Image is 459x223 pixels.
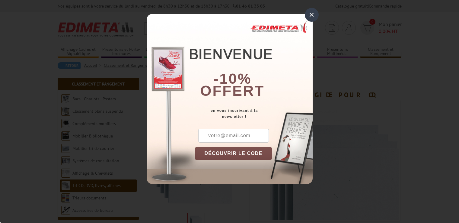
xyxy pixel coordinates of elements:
div: en vous inscrivant à la newsletter ! [195,108,313,120]
b: -10% [214,71,252,87]
font: offert [200,83,265,99]
button: DÉCOUVRIR LE CODE [195,147,272,160]
input: votre@email.com [198,129,269,143]
div: × [305,8,319,22]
